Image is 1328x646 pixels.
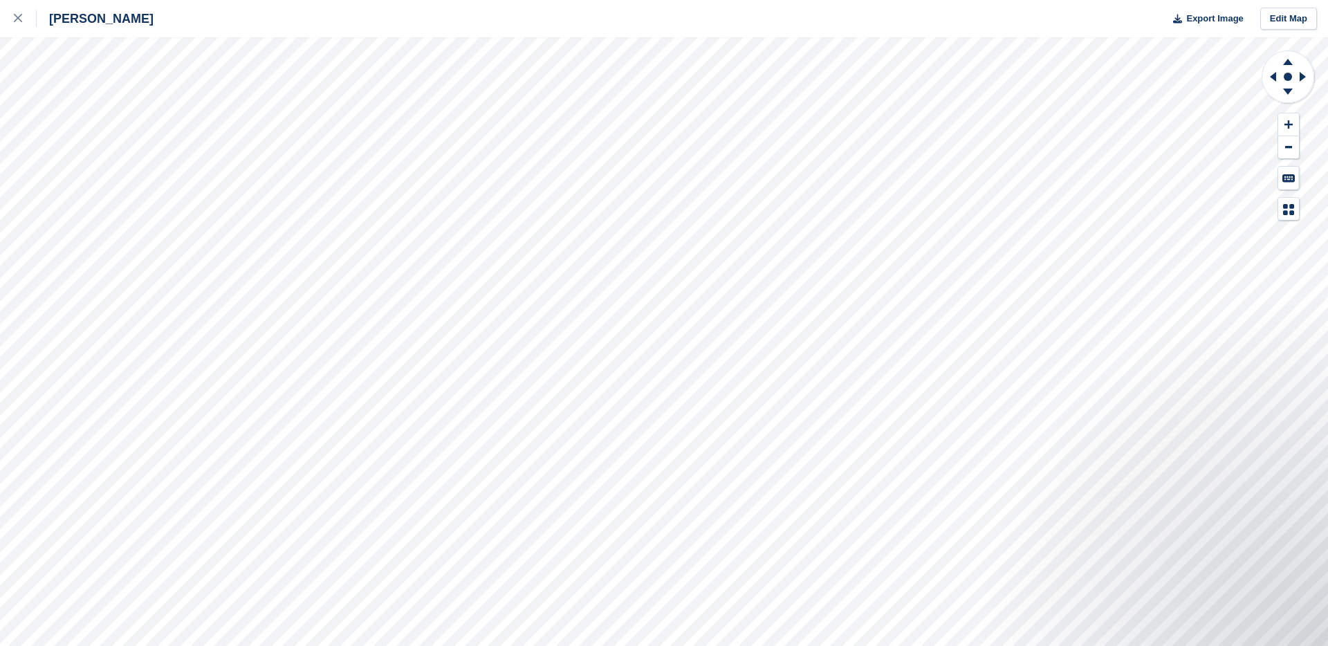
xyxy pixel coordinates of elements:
[1278,113,1299,136] button: Zoom In
[37,10,154,27] div: [PERSON_NAME]
[1278,167,1299,190] button: Keyboard Shortcuts
[1165,8,1244,30] button: Export Image
[1186,12,1243,26] span: Export Image
[1260,8,1317,30] a: Edit Map
[1278,136,1299,159] button: Zoom Out
[1278,198,1299,221] button: Map Legend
